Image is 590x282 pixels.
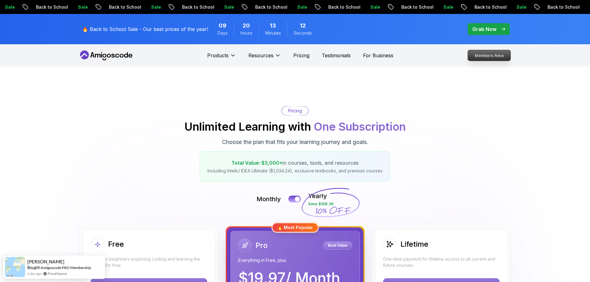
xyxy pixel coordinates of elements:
p: Sale [143,4,163,10]
p: Back to School [320,4,362,10]
p: Pricing [288,108,302,114]
p: Sale [289,4,309,10]
p: Back to School [539,4,581,10]
a: Amigoscode PRO Membership [41,265,91,270]
p: One-time payment for lifetime access to all current and future courses. [383,256,500,268]
p: Back to School [28,4,70,10]
a: ProveSource [48,271,67,276]
a: Testimonials [322,52,351,59]
h2: Lifetime [400,239,428,249]
p: Products [207,52,229,59]
p: Back to School [101,4,143,10]
span: a day ago [27,271,42,276]
p: Sale [362,4,382,10]
span: 9 Days [219,21,226,30]
span: [PERSON_NAME] [27,259,64,264]
p: Back to School [393,4,435,10]
p: Best Value [324,242,351,249]
button: Products [207,52,236,64]
h2: Pro [256,241,268,250]
p: Everything in Free, plus [238,257,352,263]
span: Total Value: $3,000+ [231,160,282,166]
span: 20 Hours [243,21,250,30]
h2: Unlimited Learning with [184,120,406,133]
a: Pricing [293,52,309,59]
a: For Business [363,52,393,59]
h2: Free [108,239,124,249]
p: Back to School [174,4,216,10]
p: Ideal for beginners exploring coding and learning the basics for free. [91,256,207,268]
span: 13 Minutes [270,21,276,30]
p: Members Area [468,50,510,61]
p: Including IntelliJ IDEA Ultimate ($1,034.24), exclusive textbooks, and premium courses [208,168,382,174]
span: 12 Seconds [300,21,306,30]
span: Hours [240,30,252,36]
p: Sale [435,4,455,10]
span: Seconds [294,30,312,36]
span: Bought [27,265,40,270]
p: Sale [508,4,528,10]
span: One Subscription [314,120,406,133]
p: Sale [70,4,90,10]
p: Back to School [247,4,289,10]
span: Days [217,30,228,36]
p: Resources [248,52,273,59]
p: Grab Now [472,25,496,33]
p: Choose the plan that fits your learning journey and goals. [222,138,368,146]
p: Back to School [466,4,508,10]
p: Monthly [256,195,281,203]
p: in courses, tools, and resources [208,159,382,167]
img: provesource social proof notification image [5,257,25,277]
p: 🔥 Back to School Sale - Our best prices of the year! [82,25,208,33]
a: Members Area [467,50,511,61]
span: Minutes [265,30,281,36]
button: Resources [248,52,281,64]
p: Sale [216,4,236,10]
